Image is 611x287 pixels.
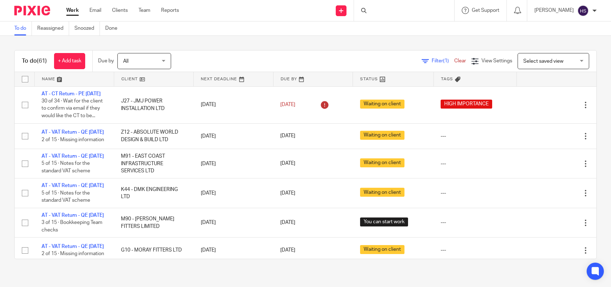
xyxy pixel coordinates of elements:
td: K44 - DMK ENGINEERING LTD [114,178,193,208]
span: Waiting on client [360,158,404,167]
span: Filter [432,58,454,63]
h1: To do [22,57,47,65]
a: Work [66,7,79,14]
span: 2 of 15 · Missing information [42,252,104,257]
td: Z12 - ABSOLUTE WORLD DESIGN & BUILD LTD [114,123,193,149]
span: [DATE] [280,220,295,225]
span: Waiting on client [360,245,404,254]
a: + Add task [54,53,85,69]
td: [DATE] [194,86,273,123]
td: [DATE] [194,238,273,263]
div: --- [441,160,509,167]
a: To do [14,21,32,35]
td: J27 - JMJ POWER INSTALLATION LTD [114,86,193,123]
td: [DATE] [194,123,273,149]
span: 30 of 34 · Wait for the client to confirm via email if they would like the CT to be... [42,99,103,118]
span: Waiting on client [360,131,404,140]
a: AT - VAT Return - QE [DATE] [42,130,104,135]
span: Waiting on client [360,188,404,197]
a: Reassigned [37,21,69,35]
span: 5 of 15 · Notes for the standard VAT scheme [42,191,90,203]
span: (61) [37,58,47,64]
span: (1) [443,58,449,63]
span: Waiting on client [360,100,404,109]
td: M90 - [PERSON_NAME] FITTERS LIMITED [114,208,193,237]
p: [PERSON_NAME] [534,7,574,14]
span: [DATE] [280,161,295,166]
td: [DATE] [194,178,273,208]
span: HIGH IMPORTANCE [441,100,492,109]
span: Select saved view [523,59,563,64]
span: View Settings [481,58,512,63]
a: AT - VAT Return - QE [DATE] [42,183,104,188]
a: AT - VAT Return - QE [DATE] [42,154,104,159]
a: Clients [112,7,128,14]
span: All [123,59,128,64]
td: G10 - MORAY FITTERS LTD [114,238,193,263]
span: [DATE] [280,102,295,107]
span: [DATE] [280,248,295,253]
span: [DATE] [280,191,295,196]
a: Team [139,7,150,14]
a: Email [89,7,101,14]
div: --- [441,133,509,140]
span: 5 of 15 · Notes for the standard VAT scheme [42,161,90,174]
td: [DATE] [194,149,273,178]
a: Done [105,21,123,35]
div: --- [441,247,509,254]
span: Tags [441,77,453,81]
div: --- [441,219,509,226]
span: [DATE] [280,134,295,139]
span: Get Support [472,8,499,13]
a: AT - VAT Return - QE [DATE] [42,213,104,218]
td: [DATE] [194,208,273,237]
div: --- [441,190,509,197]
a: Snoozed [74,21,100,35]
p: Due by [98,57,114,64]
span: You can start work [360,217,408,226]
img: Pixie [14,6,50,15]
span: 2 of 15 · Missing information [42,137,104,142]
td: M91 - EAST COAST INFRASTRUCTURE SERVICES LTD [114,149,193,178]
a: AT - CT Return - PE [DATE] [42,91,101,96]
a: AT - VAT Return - QE [DATE] [42,244,104,249]
a: Reports [161,7,179,14]
span: 3 of 15 · Bookkeeping Team checks [42,220,102,233]
a: Clear [454,58,466,63]
img: svg%3E [577,5,589,16]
